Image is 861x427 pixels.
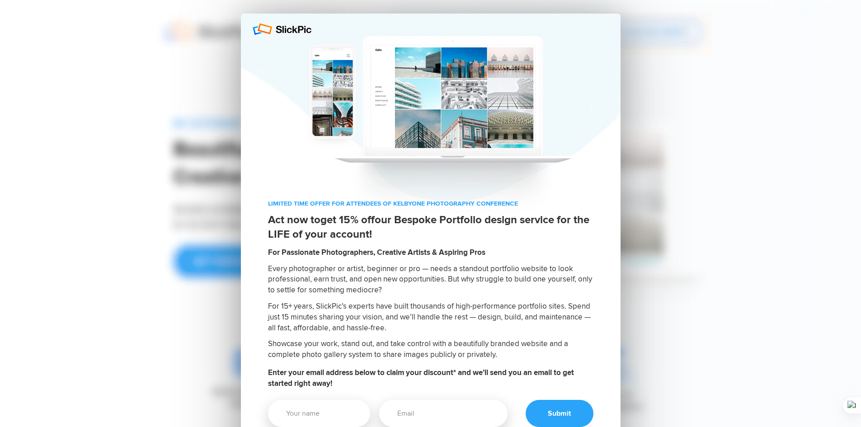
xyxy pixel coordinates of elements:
b: Enter your email address below to claim your discount* and we’ll send you an email to get started... [268,368,574,388]
input: Your name [268,400,371,427]
b: get 15% off [320,213,375,226]
p: LIMITED TIME OFFER FOR ATTENDEES OF KELBYONE PHOTOGRAPHY CONFERENCE [268,199,593,208]
b: For Passionate Photographers, Creative Artists & Aspiring Pros [268,248,485,257]
input: Email [379,400,507,427]
h2: Every photographer or artist, beginner or pro — needs a standout portfolio website to look profes... [268,247,593,360]
span: Act now to our Bespoke Portfolio design service for the LIFE of your account! [268,213,589,241]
